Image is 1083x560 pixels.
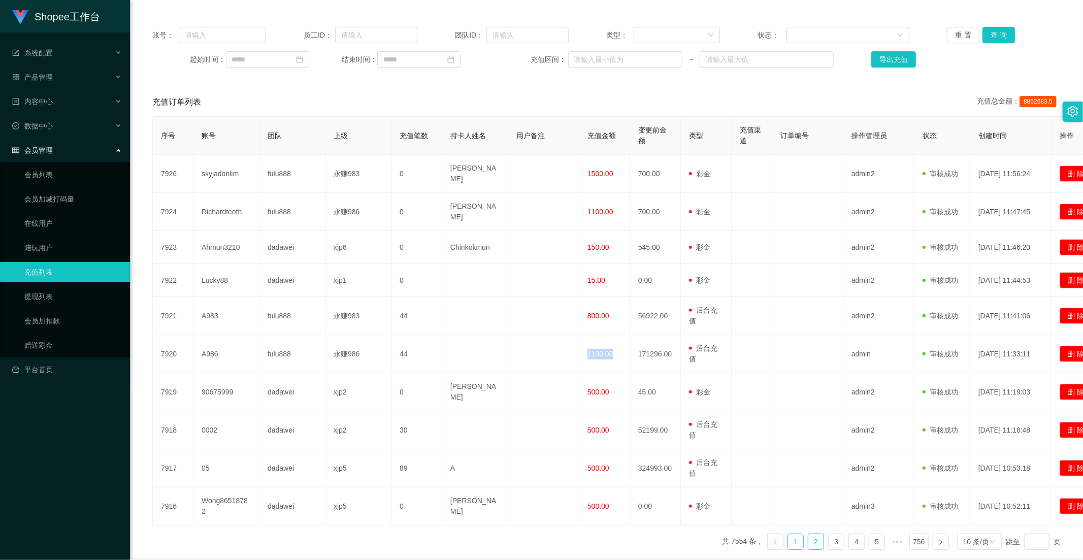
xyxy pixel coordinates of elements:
a: 756 [910,534,928,549]
span: 8862683.5 [1020,96,1057,107]
td: [DATE] 11:46:20 [970,231,1052,264]
i: 图标: down [897,32,903,39]
td: [DATE] 11:41:06 [970,297,1052,335]
a: 5 [869,534,884,549]
span: 审核成功 [923,388,958,396]
td: 7917 [153,449,193,487]
a: 陪玩用户 [24,238,122,258]
td: 0 [391,231,442,264]
td: admin2 [843,373,914,411]
span: 操作 [1060,131,1074,140]
td: Wong86518782 [193,487,259,525]
div: 充值总金额： [977,96,1061,108]
td: [DATE] 11:47:45 [970,193,1052,231]
span: 内容中心 [12,97,53,106]
li: 5 [869,534,885,550]
a: 2 [808,534,824,549]
span: 团队ID： [455,30,486,41]
li: 4 [848,534,865,550]
td: xjp6 [325,231,391,264]
td: [DATE] 10:53:18 [970,449,1052,487]
td: fulu888 [259,155,325,193]
td: 永赚986 [325,193,391,231]
span: 后台充值 [689,344,717,363]
td: 0 [391,264,442,297]
li: 3 [828,534,844,550]
span: 彩金 [689,170,710,178]
span: 后台充值 [689,306,717,325]
i: 图标: down [708,32,714,39]
i: 图标: table [12,147,19,154]
td: 44 [391,335,442,373]
span: 500.00 [587,502,609,510]
span: 审核成功 [923,502,958,510]
a: 充值列表 [24,262,122,282]
i: 图标: setting [1067,106,1078,117]
span: 充值订单列表 [152,96,201,108]
td: 30 [391,411,442,449]
span: ~ [682,54,700,65]
td: admin2 [843,155,914,193]
td: 0.00 [630,264,681,297]
span: 500.00 [587,388,609,396]
td: admin2 [843,193,914,231]
a: 1 [788,534,803,549]
td: xjp1 [325,264,391,297]
td: A [442,449,508,487]
span: 1100.00 [587,208,613,216]
a: 会员列表 [24,164,122,185]
span: 团队 [268,131,282,140]
button: 重 置 [947,27,979,43]
td: 7923 [153,231,193,264]
td: admin2 [843,264,914,297]
td: 700.00 [630,193,681,231]
input: 请输入 [179,27,266,43]
span: 订单编号 [780,131,809,140]
span: 结束时间： [342,54,377,65]
td: dadawei [259,487,325,525]
td: admin3 [843,487,914,525]
span: 状态 [923,131,937,140]
span: 状态： [758,30,787,41]
a: 提现列表 [24,286,122,307]
span: 类型 [689,131,703,140]
td: [PERSON_NAME] [442,155,508,193]
td: 7926 [153,155,193,193]
li: 1 [787,534,804,550]
a: 3 [829,534,844,549]
td: 0 [391,193,442,231]
td: 700.00 [630,155,681,193]
span: 员工ID： [304,30,335,41]
span: 上级 [334,131,348,140]
td: xjp2 [325,411,391,449]
td: [DATE] 11:18:48 [970,411,1052,449]
td: [DATE] 11:56:24 [970,155,1052,193]
td: dadawei [259,411,325,449]
td: 7922 [153,264,193,297]
td: [PERSON_NAME] [442,487,508,525]
td: 44 [391,297,442,335]
td: 171296.00 [630,335,681,373]
span: 15.00 [587,276,605,284]
td: 7921 [153,297,193,335]
td: 0 [391,373,442,411]
li: 向后 5 页 [889,534,905,550]
span: 审核成功 [923,208,958,216]
td: 永赚986 [325,335,391,373]
li: 下一页 [933,534,949,550]
td: 89 [391,449,442,487]
span: 变更前金额 [638,126,667,145]
span: 账号： [152,30,179,41]
td: A983 [193,297,259,335]
td: xjp2 [325,373,391,411]
span: 审核成功 [923,350,958,358]
a: Shopee工作台 [12,12,100,20]
td: fulu888 [259,335,325,373]
span: 800.00 [587,312,609,320]
div: 10 条/页 [963,534,989,549]
input: 请输入 [486,27,569,43]
span: 审核成功 [923,243,958,251]
span: 后台充值 [689,458,717,477]
span: 彩金 [689,276,710,284]
td: admin [843,335,914,373]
